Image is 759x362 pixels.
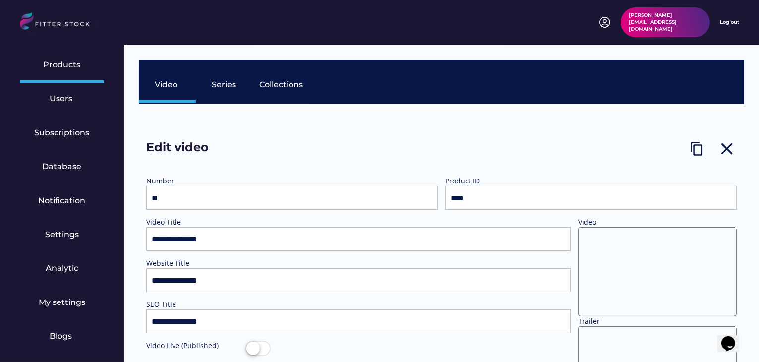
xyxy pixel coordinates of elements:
[146,258,245,268] div: Website Title
[212,79,237,90] div: Series
[146,217,245,227] div: Video Title
[39,195,86,206] div: Notification
[717,139,737,159] button: close
[39,297,85,308] div: My settings
[20,12,98,33] img: LOGO.svg
[445,176,544,186] div: Product ID
[146,176,245,186] div: Number
[44,60,81,70] div: Products
[50,93,74,104] div: Users
[720,19,739,26] div: Log out
[35,127,90,138] div: Subscriptions
[43,161,82,172] div: Database
[155,79,180,90] div: Video
[578,217,677,227] div: Video
[45,229,79,240] div: Settings
[629,12,702,33] div: [PERSON_NAME][EMAIL_ADDRESS][DOMAIN_NAME]
[50,331,74,342] div: Blogs
[146,139,245,161] div: Edit video
[146,341,245,351] div: Video Live (Published)
[260,79,303,90] div: Collections
[599,16,611,28] img: profile-circle.svg
[717,322,749,352] iframe: chat widget
[46,263,78,274] div: Analytic
[578,316,677,326] div: Trailer
[146,300,245,309] div: SEO Title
